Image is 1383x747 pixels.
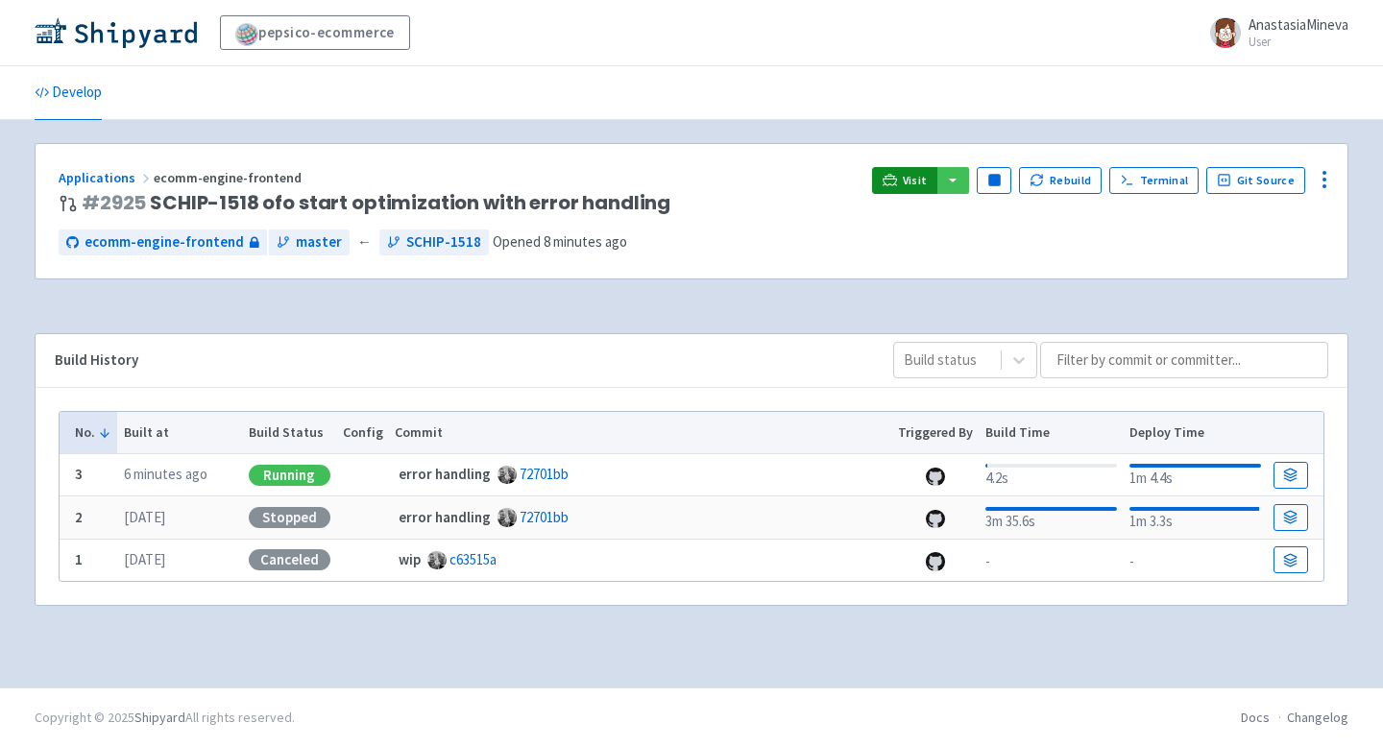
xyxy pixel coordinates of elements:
[399,465,491,483] strong: error handling
[1123,412,1267,454] th: Deploy Time
[296,231,342,253] span: master
[892,412,980,454] th: Triggered By
[1249,15,1348,34] span: AnastasiaMineva
[903,173,928,188] span: Visit
[1040,342,1328,378] input: Filter by commit or committer...
[357,231,372,253] span: ←
[154,169,304,186] span: ecomm-engine-frontend
[1109,167,1199,194] a: Terminal
[134,709,185,726] a: Shipyard
[493,232,627,251] span: Opened
[1241,709,1270,726] a: Docs
[75,422,111,443] button: No.
[985,460,1117,490] div: 4.2s
[249,549,330,570] div: Canceled
[35,17,197,48] img: Shipyard logo
[59,229,267,255] a: ecomm-engine-frontend
[379,229,489,255] a: SCHIP-1518
[124,465,207,483] time: 6 minutes ago
[1274,462,1308,489] a: Build Details
[269,229,350,255] a: master
[544,232,627,251] time: 8 minutes ago
[1199,17,1348,48] a: AnastasiaMineva User
[124,550,165,568] time: [DATE]
[242,412,336,454] th: Build Status
[1019,167,1102,194] button: Rebuild
[75,465,83,483] b: 3
[85,231,244,253] span: ecomm-engine-frontend
[1274,504,1308,531] a: Build Details
[1206,167,1305,194] a: Git Source
[249,507,330,528] div: Stopped
[1129,460,1261,490] div: 1m 4.4s
[35,66,102,120] a: Develop
[82,192,670,214] span: SCHIP-1518 ofo start optimization with error handling
[389,412,892,454] th: Commit
[1287,709,1348,726] a: Changelog
[977,167,1011,194] button: Pause
[1274,546,1308,573] a: Build Details
[449,550,497,568] a: c63515a
[55,349,862,372] div: Build History
[872,167,937,194] a: Visit
[75,550,83,568] b: 1
[336,412,389,454] th: Config
[35,708,295,728] div: Copyright © 2025 All rights reserved.
[1129,547,1261,573] div: -
[985,503,1117,533] div: 3m 35.6s
[520,508,569,526] a: 72701bb
[520,465,569,483] a: 72701bb
[75,508,83,526] b: 2
[1129,503,1261,533] div: 1m 3.3s
[979,412,1123,454] th: Build Time
[406,231,481,253] span: SCHIP-1518
[117,412,242,454] th: Built at
[249,465,330,486] div: Running
[82,189,146,216] a: #2925
[220,15,410,50] a: pepsico-ecommerce
[1249,36,1348,48] small: User
[399,508,491,526] strong: error handling
[985,547,1117,573] div: -
[124,508,165,526] time: [DATE]
[59,169,154,186] a: Applications
[399,550,421,568] strong: wip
